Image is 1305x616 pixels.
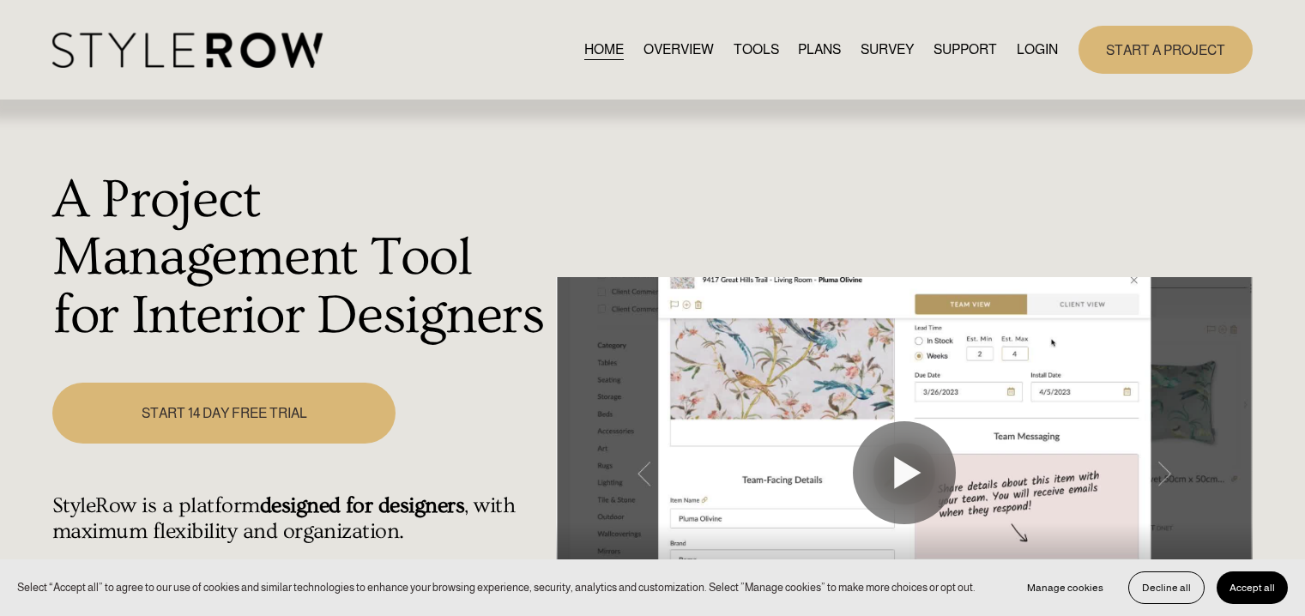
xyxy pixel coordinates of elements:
[734,38,779,61] a: TOOLS
[1017,38,1058,61] a: LOGIN
[584,38,624,61] a: HOME
[1217,571,1288,604] button: Accept all
[52,33,323,68] img: StyleRow
[861,38,914,61] a: SURVEY
[933,39,997,60] span: SUPPORT
[1229,582,1275,594] span: Accept all
[933,38,997,61] a: folder dropdown
[798,38,841,61] a: PLANS
[1027,582,1103,594] span: Manage cookies
[17,579,976,595] p: Select “Accept all” to agree to our use of cookies and similar technologies to enhance your brows...
[52,383,396,444] a: START 14 DAY FREE TRIAL
[1142,582,1191,594] span: Decline all
[52,493,547,545] h4: StyleRow is a platform , with maximum flexibility and organization.
[1128,571,1205,604] button: Decline all
[853,421,956,524] button: Play
[643,38,714,61] a: OVERVIEW
[260,493,465,518] strong: designed for designers
[1078,26,1253,73] a: START A PROJECT
[1014,571,1116,604] button: Manage cookies
[52,172,547,346] h1: A Project Management Tool for Interior Designers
